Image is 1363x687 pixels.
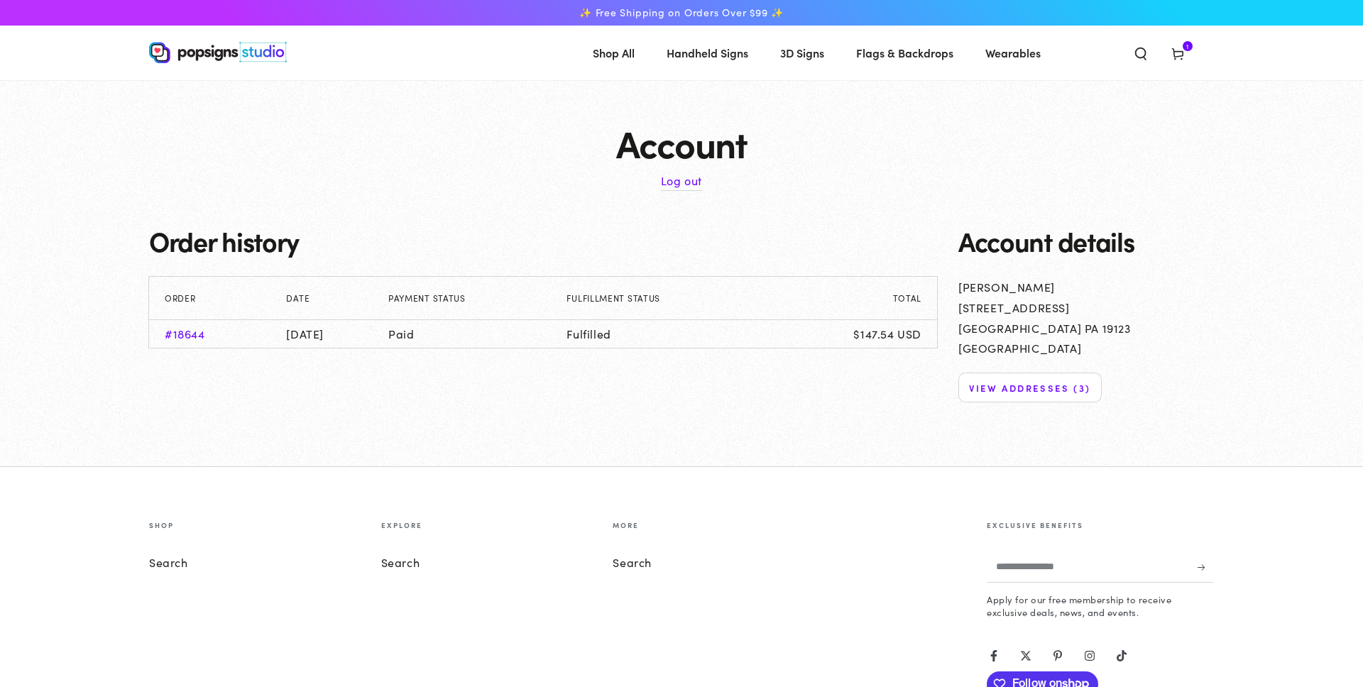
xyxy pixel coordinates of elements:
[388,277,567,319] th: Payment status
[1198,551,1214,582] button: Subscribe
[149,123,1214,163] h1: Account
[582,34,645,72] a: Shop All
[579,6,784,19] span: ✨ Free Shipping on Orders Over $99 ✨
[656,34,759,72] a: Handheld Signs
[770,34,835,72] a: 3D Signs
[149,277,286,319] th: Order
[381,517,599,533] summary: Explore
[613,554,652,570] a: Search
[149,554,188,570] a: Search
[667,43,748,63] span: Handheld Signs
[566,319,776,348] td: Fulfilled
[987,593,1214,619] p: Apply for our free membership to receive exclusive deals, news, and events.
[987,517,1214,533] summary: Exclusive benefits
[777,319,937,348] td: $147.54 USD
[613,517,831,533] summary: More
[165,326,205,341] a: Order number #18644
[388,319,567,348] td: Paid
[593,43,635,63] span: Shop All
[286,326,324,341] time: [DATE]
[566,277,776,319] th: Fulfillment status
[777,277,937,319] th: Total
[985,43,1041,63] span: Wearables
[958,373,1102,402] a: View addresses (3)
[845,34,964,72] a: Flags & Backdrops
[613,522,639,533] p: More
[286,277,388,319] th: Date
[1186,41,1189,51] span: 1
[958,277,1214,358] p: [PERSON_NAME] [STREET_ADDRESS] [GEOGRAPHIC_DATA] PA 19123 [GEOGRAPHIC_DATA]
[958,226,1214,255] h2: Account details
[381,522,422,533] p: Explore
[661,170,702,191] a: Log out
[856,43,953,63] span: Flags & Backdrops
[1122,37,1159,68] summary: Search our site
[149,42,287,63] img: Popsigns Studio
[975,34,1051,72] a: Wearables
[987,522,1083,533] p: Exclusive benefits
[149,522,174,533] p: Shop
[149,517,367,533] summary: Shop
[381,554,420,570] a: Search
[780,43,824,63] span: 3D Signs
[149,226,937,255] h2: Order history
